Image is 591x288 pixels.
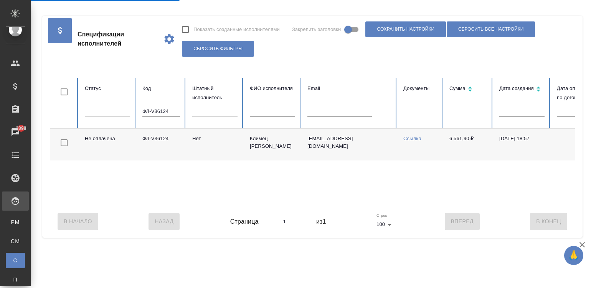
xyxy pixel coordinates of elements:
td: [EMAIL_ADDRESS][DOMAIN_NAME] [301,129,397,160]
a: С [6,253,25,268]
span: Сбросить все настройки [458,26,523,33]
span: Страница [230,217,259,226]
td: [DATE] 18:57 [493,129,551,160]
span: CM [10,237,21,245]
td: 6 561,90 ₽ [443,129,493,160]
a: 2898 [2,123,29,142]
a: PM [6,214,25,230]
span: Сбросить фильтры [193,46,243,52]
div: Сортировка [449,84,487,95]
td: Нет [186,129,244,160]
span: Спецификации исполнителей [78,30,157,48]
button: Сохранить настройки [365,21,446,37]
span: PM [10,218,21,226]
span: 🙏 [567,247,580,263]
button: Сбросить фильтры [182,41,254,57]
span: 2898 [11,124,31,132]
span: Показать созданные исполнителями [193,26,280,33]
span: П [10,276,21,283]
span: С [10,257,21,264]
div: Код [142,84,180,93]
td: ФЛ-V36124 [136,129,186,160]
button: Сбросить все настройки [447,21,535,37]
td: Климец [PERSON_NAME] [244,129,301,160]
span: Закрепить заголовки [292,26,341,33]
div: Сортировка [499,84,545,95]
a: Ссылка [403,136,421,141]
div: 100 [376,219,394,230]
button: 🙏 [564,246,583,265]
span: Toggle Row Selected [56,135,72,151]
div: Email [307,84,391,93]
div: Штатный исполнитель [192,84,238,102]
td: Не оплачена [79,129,136,160]
div: ФИО исполнителя [250,84,295,93]
div: Статус [85,84,130,93]
label: Строк [376,214,387,218]
span: из 1 [316,217,326,226]
a: CM [6,234,25,249]
span: Сохранить настройки [377,26,434,33]
a: П [6,272,25,287]
div: Документы [403,84,437,93]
